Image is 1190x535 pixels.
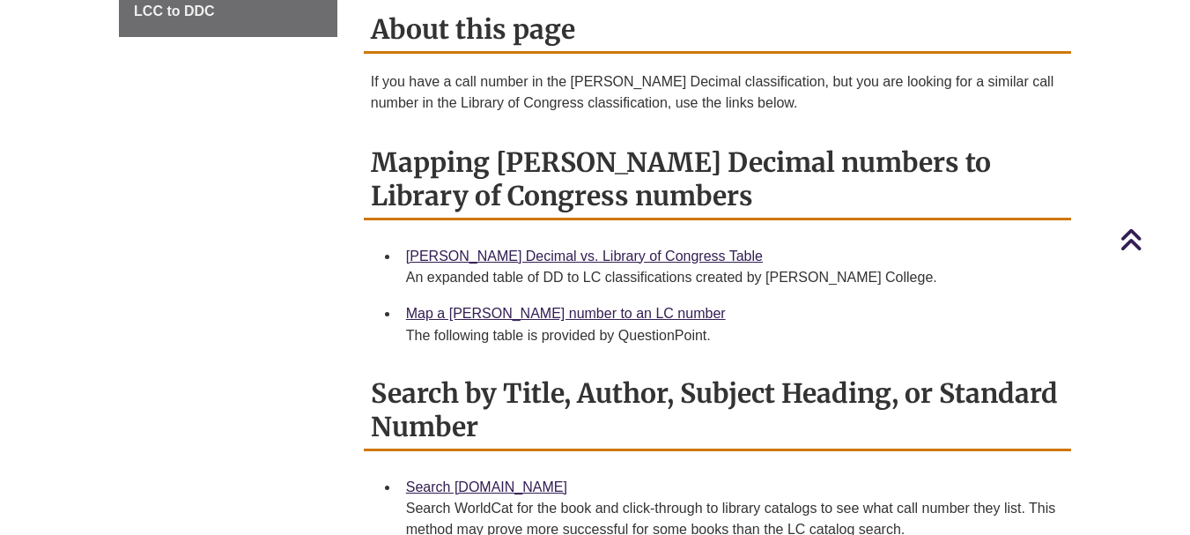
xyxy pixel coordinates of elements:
p: If you have a call number in the [PERSON_NAME] Decimal classification, but you are looking for a ... [371,71,1064,114]
div: An expanded table of DD to LC classifications created by [PERSON_NAME] College. [406,267,1057,288]
h2: About this page [364,7,1071,54]
h2: Search by Title, Author, Subject Heading, or Standard Number [364,371,1071,451]
a: Back to Top [1120,227,1186,251]
a: Search [DOMAIN_NAME] [406,479,567,494]
div: The following table is provided by QuestionPoint. [406,325,1057,346]
a: Map a [PERSON_NAME] number to an LC number [406,306,726,321]
a: [PERSON_NAME] Decimal vs. Library of Congress Table [406,249,763,264]
span: LCC to DDC [134,4,215,19]
h2: Mapping [PERSON_NAME] Decimal numbers to Library of Congress numbers [364,140,1071,220]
